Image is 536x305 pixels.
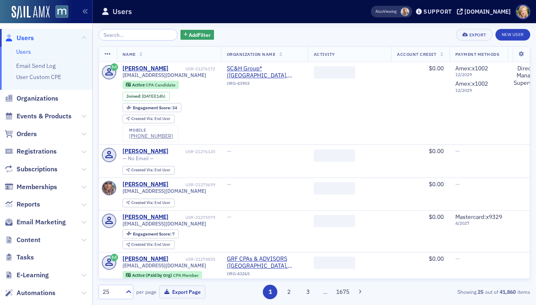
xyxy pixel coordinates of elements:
a: Memberships [5,183,57,192]
div: USR-21275579 [170,215,215,220]
span: Automations [17,288,55,298]
div: (14h) [142,94,166,99]
div: Showing out of items [392,288,530,295]
span: ‌ [314,149,355,162]
span: $0.00 [429,180,444,188]
span: Created Via : [131,167,154,173]
span: Tasks [17,253,34,262]
div: Active (Paid by Org): Active (Paid by Org): CPA Member [123,271,202,279]
div: Created Via: End User [123,166,175,175]
span: Payment Methods [455,51,500,57]
img: SailAMX [55,5,68,18]
div: USR-21275699 [170,182,215,187]
span: … [320,288,331,295]
a: Organizations [5,94,58,103]
span: CPA Candidate [146,82,175,88]
span: ‌ [314,215,355,227]
span: Engagement Score : [133,231,172,237]
span: Created Via : [131,242,154,247]
span: Amex : x1002 [455,65,488,72]
div: Engagement Score: 7 [123,229,179,238]
button: 2 [282,285,296,299]
span: Created Via : [131,200,154,205]
span: Organizations [17,94,58,103]
span: SC&H Group* (Sparks Glencoe, MD) [227,65,302,79]
a: Automations [5,288,55,298]
a: User Custom CPE [16,73,61,81]
div: [PERSON_NAME] [123,148,168,155]
div: USR-21276172 [170,66,215,72]
span: — [455,180,460,188]
span: CPA Member [173,272,199,278]
span: $0.00 [429,147,444,155]
div: Support [423,8,452,15]
span: Active (Paid by Org) [132,272,173,278]
span: Account Credit [397,51,436,57]
a: Content [5,235,41,245]
div: End User [131,201,171,205]
strong: 41,860 [498,288,517,295]
div: USR-21276145 [170,149,215,154]
span: Engagement Score : [133,105,172,110]
span: Amex : x1002 [455,80,488,87]
button: AddFilter [180,30,214,40]
button: 1 [263,285,277,299]
div: [PERSON_NAME] [123,65,168,72]
img: SailAMX [12,6,50,19]
span: 4 / 2027 [455,221,502,226]
div: USR-21274855 [170,257,215,262]
span: Viewing [375,9,397,14]
a: Users [5,34,34,43]
span: Active [132,82,146,88]
a: [PERSON_NAME] [123,255,168,263]
a: [PERSON_NAME] [123,214,168,221]
span: Add Filter [189,31,211,38]
div: [PERSON_NAME] [123,181,168,188]
div: 34 [133,106,177,110]
div: 7 [133,232,175,236]
span: — [227,147,231,155]
div: End User [131,243,171,247]
button: [DOMAIN_NAME] [457,9,514,14]
div: ORG-43903 [227,81,302,89]
span: Email Marketing [17,218,66,227]
button: Export [456,29,492,41]
span: ‌ [314,257,355,269]
span: $0.00 [429,255,444,262]
span: $0.00 [429,213,444,221]
a: Users [16,48,31,55]
label: per page [136,288,156,295]
span: [DATE] [142,93,155,99]
a: Email Send Log [16,62,55,70]
div: mobile [129,128,173,133]
a: Email Marketing [5,218,66,227]
a: Orders [5,130,37,139]
div: [PHONE_NUMBER] [129,133,173,139]
button: 1675 [335,285,350,299]
h1: Users [113,7,132,17]
span: 12 / 2029 [455,72,502,77]
a: Reports [5,200,40,209]
span: [EMAIL_ADDRESS][DOMAIN_NAME] [123,188,206,194]
button: 3 [300,285,315,299]
div: Created Via: End User [123,115,175,123]
span: Registrations [17,147,57,156]
span: Activity [314,51,335,57]
span: Emily Trott [401,7,409,16]
a: Registrations [5,147,57,156]
span: Profile [516,5,530,19]
span: 12 / 2029 [455,88,502,93]
span: Users [17,34,34,43]
span: Name [123,51,136,57]
span: — [227,180,231,188]
div: End User [131,117,171,121]
a: Subscriptions [5,165,58,174]
span: — [455,255,460,262]
span: — [227,213,231,221]
a: GRF CPAs & ADVISORS ([GEOGRAPHIC_DATA], [GEOGRAPHIC_DATA]) [227,255,302,270]
a: SC&H Group* ([GEOGRAPHIC_DATA], [GEOGRAPHIC_DATA]) [227,65,302,79]
div: End User [131,168,171,173]
span: Events & Products [17,112,72,121]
